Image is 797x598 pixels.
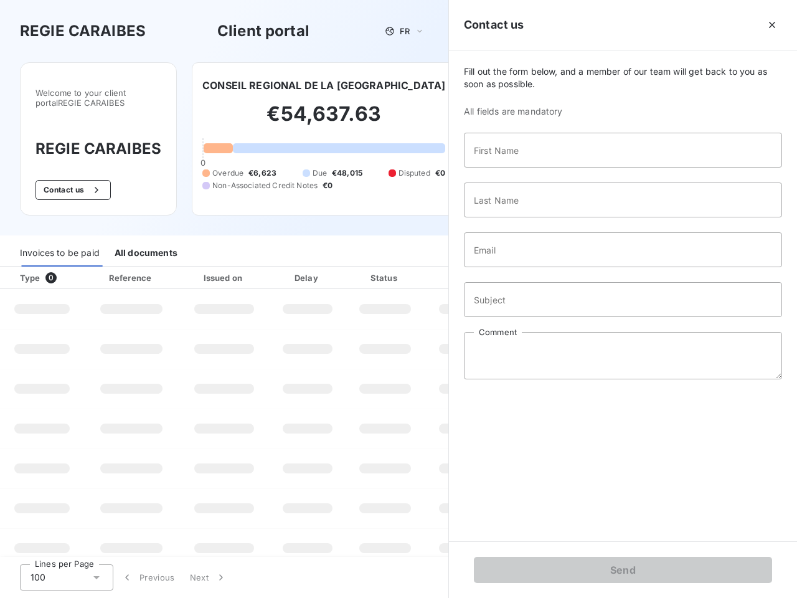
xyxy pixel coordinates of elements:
[332,168,362,179] span: €48,015
[113,564,182,591] button: Previous
[464,105,782,118] span: All fields are mandatory
[12,272,82,284] div: Type
[248,168,276,179] span: €6,623
[20,240,100,267] div: Invoices to be paid
[31,571,45,584] span: 100
[427,272,507,284] div: Amount
[202,102,445,139] h2: €54,637.63
[212,168,243,179] span: Overdue
[464,133,782,168] input: placeholder
[435,168,445,179] span: €0
[400,26,410,36] span: FR
[348,272,422,284] div: Status
[398,168,430,179] span: Disputed
[200,158,205,168] span: 0
[109,273,151,283] div: Reference
[464,282,782,317] input: placeholder
[272,272,343,284] div: Delay
[182,564,235,591] button: Next
[474,557,772,583] button: Send
[115,240,177,267] div: All documents
[217,20,309,42] h3: Client portal
[464,232,782,267] input: placeholder
[35,88,161,108] span: Welcome to your client portal REGIE CARAIBES
[45,272,57,283] span: 0
[323,180,332,191] span: €0
[35,138,161,160] h3: REGIE CARAIBES
[464,65,782,90] span: Fill out the form below, and a member of our team will get back to you as soon as possible.
[202,78,445,93] h6: CONSEIL REGIONAL DE LA [GEOGRAPHIC_DATA]
[464,183,782,217] input: placeholder
[212,180,318,191] span: Non-Associated Credit Notes
[20,20,146,42] h3: REGIE CARAIBES
[313,168,327,179] span: Due
[35,180,111,200] button: Contact us
[464,16,524,34] h5: Contact us
[181,272,267,284] div: Issued on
